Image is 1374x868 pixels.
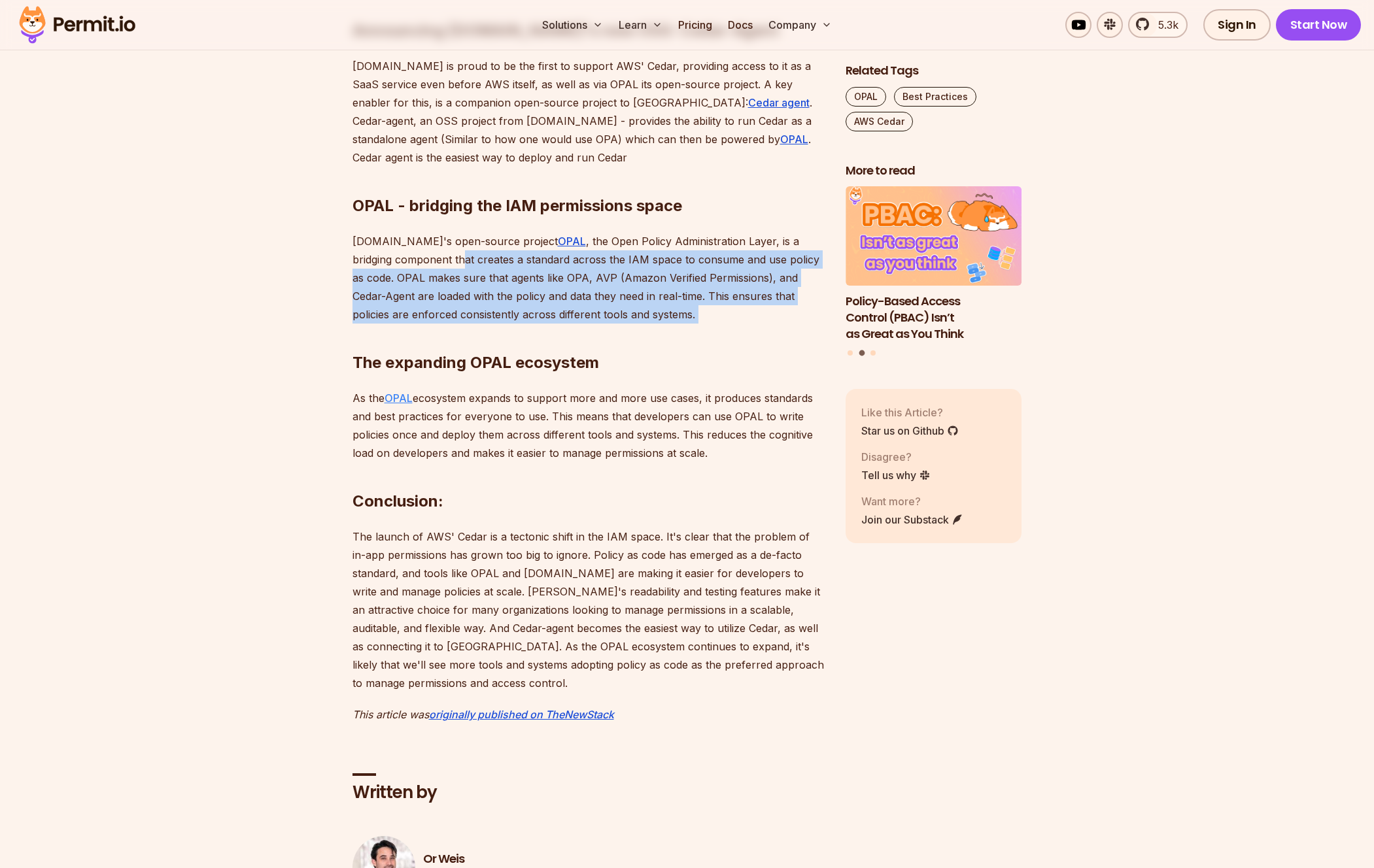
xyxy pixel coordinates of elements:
a: Join our Substack [861,512,963,527]
button: Go to slide 1 [848,350,853,356]
em: ⁠This article was [352,708,429,721]
h2: OPAL - bridging the IAM permissions space [352,143,825,216]
button: Go to slide 3 [870,350,876,356]
img: Permit logo [13,3,141,47]
h2: Conclusion: [352,439,825,512]
h2: Written by [352,781,825,805]
div: Posts [846,187,1022,358]
p: As the ecosystem expands to support more and more use cases, it produces standards and best pract... [352,389,825,462]
h2: More to read [846,163,1022,179]
p: [DOMAIN_NAME]'s open-source project , the Open Policy Administration Layer, is a bridging compone... [352,232,825,324]
a: Docs [723,12,758,38]
a: AWS Cedar [846,112,913,131]
h3: Policy-Based Access Control (PBAC) Isn’t as Great as You Think [846,293,1022,342]
p: Disagree? [861,449,931,465]
button: Go to slide 2 [859,350,865,356]
h2: The expanding OPAL ecosystem [352,300,825,373]
a: originally published on TheNewStack [429,708,614,721]
a: Tell us why [861,467,931,483]
a: OPAL [558,235,586,248]
p: [DOMAIN_NAME] is proud to be the first to support AWS' Cedar, providing access to it as a SaaS se... [352,57,825,167]
a: 5.3k [1128,12,1188,38]
h3: Or Weis [423,851,589,867]
a: Best Practices [894,87,976,107]
a: Start Now [1276,9,1362,41]
img: Policy-Based Access Control (PBAC) Isn’t as Great as You Think [846,187,1022,286]
button: Company [763,12,837,38]
h2: Related Tags [846,63,1022,79]
a: OPAL [385,392,413,405]
p: The launch of AWS' Cedar is a tectonic shift in the IAM space. It's clear that the problem of in-... [352,527,825,692]
a: Cedar agent [748,96,810,109]
a: Star us on Github [861,423,959,439]
li: 2 of 3 [846,187,1022,342]
a: Pricing [673,12,717,38]
span: 5.3k [1150,17,1178,33]
button: Learn [613,12,668,38]
a: Policy-Based Access Control (PBAC) Isn’t as Great as You ThinkPolicy-Based Access Control (PBAC) ... [846,187,1022,342]
a: OPAL [846,87,886,107]
p: Like this Article? [861,405,959,420]
button: Solutions [537,12,608,38]
p: Want more? [861,493,963,509]
a: OPAL [780,133,808,146]
a: Sign In [1203,9,1271,41]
